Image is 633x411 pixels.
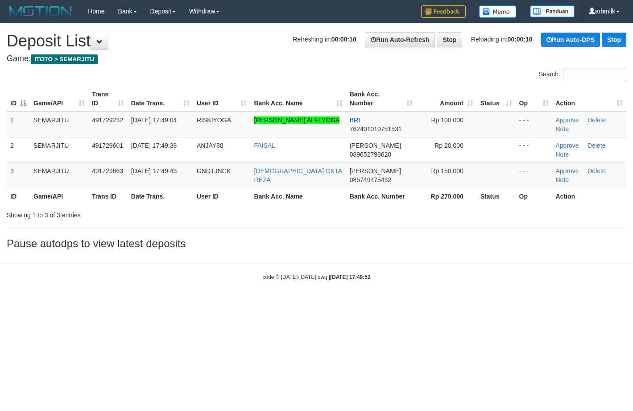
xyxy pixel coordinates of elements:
[31,54,98,64] span: ITOTO > SEMARJITU
[477,86,516,112] th: Status: activate to sort column ascending
[250,86,346,112] th: Bank Acc. Name: activate to sort column ascending
[7,238,626,249] h3: Pause autodps to view latest deposits
[30,86,88,112] th: Game/API: activate to sort column ascending
[250,188,346,204] th: Bank Acc. Name
[7,54,626,63] h4: Game:
[471,36,533,43] span: Reloading in:
[421,5,466,18] img: Feedback.jpg
[88,86,128,112] th: Trans ID: activate to sort column ascending
[254,116,339,124] a: [PERSON_NAME] ALFI YOGA
[477,188,516,204] th: Status
[416,86,477,112] th: Amount: activate to sort column ascending
[556,151,569,158] a: Note
[516,137,552,162] td: - - -
[479,5,517,18] img: Button%20Memo.svg
[92,142,123,149] span: 491729601
[7,188,30,204] th: ID
[293,36,356,43] span: Refreshing in:
[350,176,391,183] span: Copy 085749475432 to clipboard
[602,33,626,47] a: Stop
[131,142,177,149] span: [DATE] 17:49:38
[346,188,416,204] th: Bank Acc. Number
[556,176,569,183] a: Note
[350,167,401,174] span: [PERSON_NAME]
[563,68,626,81] input: Search:
[530,5,575,17] img: panduan.png
[516,162,552,188] td: - - -
[552,188,627,204] th: Action
[193,188,251,204] th: User ID
[30,112,88,137] td: SEMARJITU
[416,188,477,204] th: Rp 270.000
[197,142,223,149] span: ANJAY80
[516,86,552,112] th: Op: activate to sort column ascending
[7,162,30,188] td: 3
[350,125,402,133] span: Copy 762401010751531 to clipboard
[7,112,30,137] td: 1
[350,142,401,149] span: [PERSON_NAME]
[193,86,251,112] th: User ID: activate to sort column ascending
[431,116,463,124] span: Rp 100,000
[556,142,579,149] a: Approve
[587,116,605,124] a: Delete
[552,86,627,112] th: Action: activate to sort column ascending
[556,167,579,174] a: Approve
[254,167,342,183] a: [DEMOGRAPHIC_DATA] OKTA REZA
[516,188,552,204] th: Op
[434,142,463,149] span: Rp 20,000
[508,36,533,43] strong: 00:00:10
[587,142,605,149] a: Delete
[7,86,30,112] th: ID: activate to sort column descending
[7,207,257,220] div: Showing 1 to 3 of 3 entries
[7,32,626,50] h1: Deposit List
[331,36,356,43] strong: 00:00:10
[346,86,416,112] th: Bank Acc. Number: activate to sort column ascending
[88,188,128,204] th: Trans ID
[128,86,193,112] th: Date Trans.: activate to sort column ascending
[30,188,88,204] th: Game/API
[92,116,123,124] span: 491729232
[365,32,435,47] a: Run Auto-Refresh
[541,33,600,47] a: Run Auto-DPS
[7,137,30,162] td: 2
[539,68,626,81] label: Search:
[197,167,231,174] span: GNDTJNCK
[128,188,193,204] th: Date Trans.
[263,274,371,280] small: code © [DATE]-[DATE] dwg |
[30,162,88,188] td: SEMARJITU
[254,142,275,149] a: FAISAL
[131,116,177,124] span: [DATE] 17:49:04
[92,167,123,174] span: 491729663
[7,4,74,18] img: MOTION_logo.png
[516,112,552,137] td: - - -
[556,125,569,133] a: Note
[197,116,231,124] span: RISKIYOGA
[437,32,462,47] a: Stop
[330,274,370,280] strong: [DATE] 17:49:52
[350,116,360,124] span: BRI
[556,116,579,124] a: Approve
[350,151,391,158] span: Copy 089652798620 to clipboard
[30,137,88,162] td: SEMARJITU
[131,167,177,174] span: [DATE] 17:49:43
[587,167,605,174] a: Delete
[431,167,463,174] span: Rp 150,000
